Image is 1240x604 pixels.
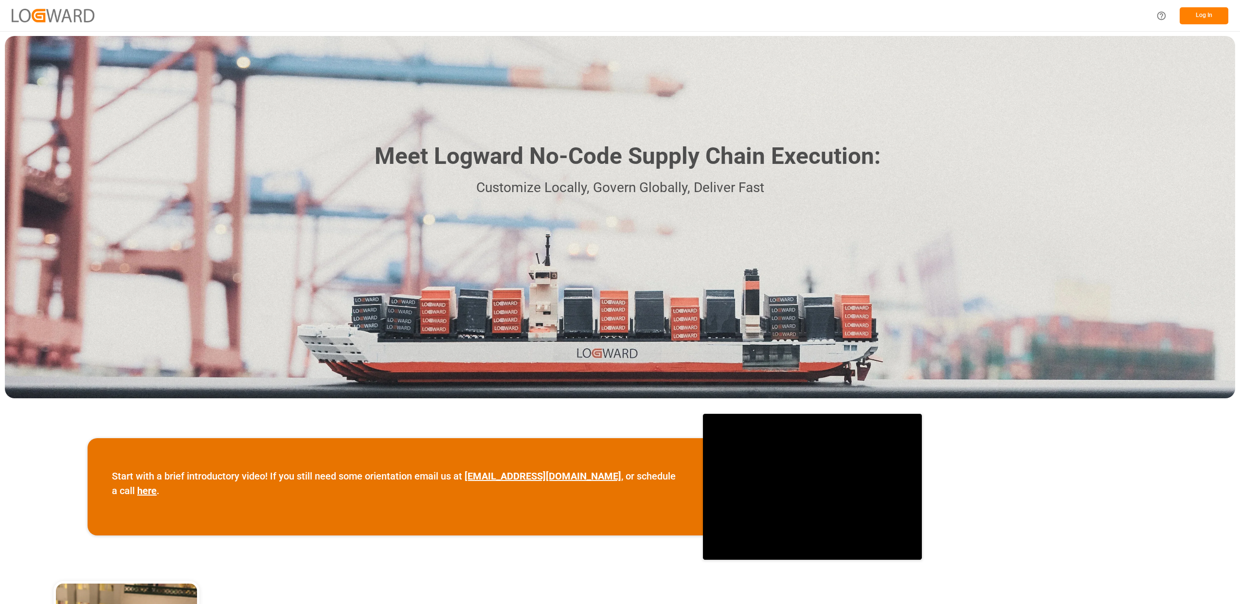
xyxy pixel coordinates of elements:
button: Help Center [1150,5,1172,27]
button: Log In [1180,7,1228,24]
img: Logward_new_orange.png [12,9,94,22]
a: here [137,485,157,497]
p: Start with a brief introductory video! If you still need some orientation email us at , or schedu... [112,469,679,498]
p: Customize Locally, Govern Globally, Deliver Fast [360,177,881,199]
h1: Meet Logward No-Code Supply Chain Execution: [375,139,881,174]
a: [EMAIL_ADDRESS][DOMAIN_NAME] [465,470,621,482]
